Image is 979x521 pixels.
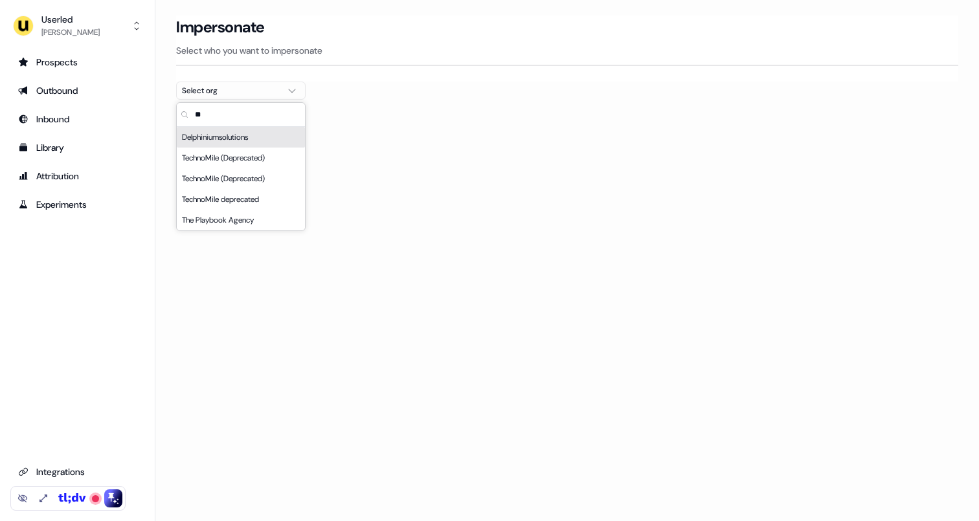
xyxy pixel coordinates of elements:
[10,461,144,482] a: Go to integrations
[10,194,144,215] a: Go to experiments
[41,26,100,39] div: [PERSON_NAME]
[18,170,137,183] div: Attribution
[10,10,144,41] button: Userled[PERSON_NAME]
[18,56,137,69] div: Prospects
[182,84,279,97] div: Select org
[18,113,137,126] div: Inbound
[10,166,144,186] a: Go to attribution
[18,198,137,211] div: Experiments
[41,13,100,26] div: Userled
[177,127,305,148] div: Delphiniumsolutions
[177,210,305,230] div: The Playbook Agency
[18,141,137,154] div: Library
[176,44,958,57] p: Select who you want to impersonate
[18,84,137,97] div: Outbound
[177,148,305,168] div: TechnoMile (Deprecated)
[10,137,144,158] a: Go to templates
[10,52,144,72] a: Go to prospects
[18,465,137,478] div: Integrations
[177,189,305,210] div: TechnoMile deprecated
[176,82,306,100] button: Select org
[176,17,265,37] h3: Impersonate
[10,80,144,101] a: Go to outbound experience
[177,127,305,230] div: Suggestions
[10,109,144,129] a: Go to Inbound
[177,168,305,189] div: TechnoMile (Deprecated)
